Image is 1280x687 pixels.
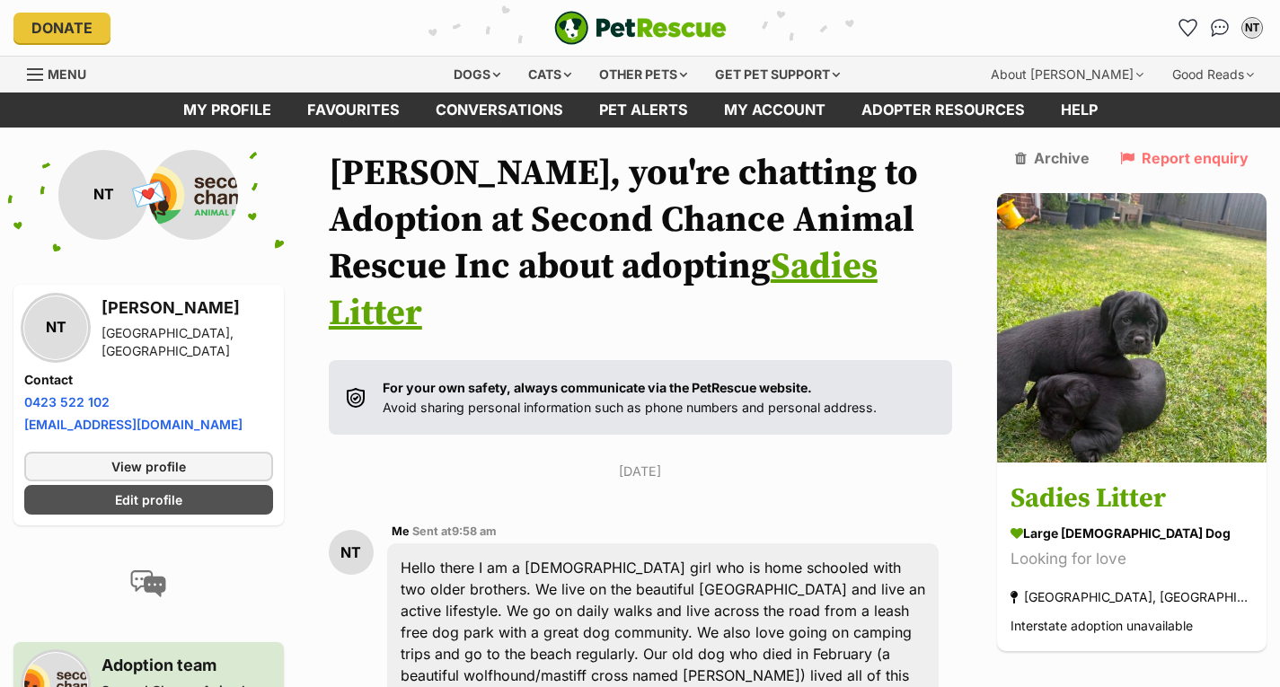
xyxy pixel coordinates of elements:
[706,92,843,128] a: My account
[702,57,852,92] div: Get pet support
[329,244,878,336] a: Sadies Litter
[1011,585,1253,609] div: [GEOGRAPHIC_DATA], [GEOGRAPHIC_DATA]
[1243,19,1261,37] div: NT
[418,92,581,128] a: conversations
[102,295,273,321] h3: [PERSON_NAME]
[516,57,584,92] div: Cats
[554,11,727,45] a: PetRescue
[24,485,273,515] a: Edit profile
[289,92,418,128] a: Favourites
[978,57,1156,92] div: About [PERSON_NAME]
[1173,13,1267,42] ul: Account quick links
[383,378,877,417] p: Avoid sharing personal information such as phone numbers and personal address.
[148,150,238,240] img: Second Chance Animal Rescue Inc profile pic
[48,66,86,82] span: Menu
[165,92,289,128] a: My profile
[1015,150,1090,166] a: Archive
[329,530,374,575] div: NT
[329,150,952,337] h1: [PERSON_NAME], you're chatting to Adoption at Second Chance Animal Rescue Inc about adopting
[392,524,410,538] span: Me
[452,524,497,538] span: 9:58 am
[102,324,273,360] div: [GEOGRAPHIC_DATA], [GEOGRAPHIC_DATA]
[997,193,1267,462] img: Sadies Litter
[27,57,99,89] a: Menu
[24,296,87,359] div: NT
[111,457,186,476] span: View profile
[843,92,1043,128] a: Adopter resources
[412,524,497,538] span: Sent at
[1120,150,1249,166] a: Report enquiry
[1011,547,1253,571] div: Looking for love
[1173,13,1202,42] a: Favourites
[24,371,273,389] h4: Contact
[102,653,273,678] h3: Adoption team
[13,13,110,43] a: Donate
[128,175,169,214] span: 💌
[441,57,513,92] div: Dogs
[554,11,727,45] img: logo-e224e6f780fb5917bec1dbf3a21bbac754714ae5b6737aabdf751b685950b380.svg
[1211,19,1230,37] img: chat-41dd97257d64d25036548639549fe6c8038ab92f7586957e7f3b1b290dea8141.svg
[24,452,273,481] a: View profile
[24,417,243,432] a: [EMAIL_ADDRESS][DOMAIN_NAME]
[130,570,166,597] img: conversation-icon-4a6f8262b818ee0b60e3300018af0b2d0b884aa5de6e9bcb8d3d4eeb1a70a7c4.svg
[329,462,952,480] p: [DATE]
[1238,13,1267,42] button: My account
[581,92,706,128] a: Pet alerts
[1043,92,1116,128] a: Help
[1160,57,1267,92] div: Good Reads
[383,380,812,395] strong: For your own safety, always communicate via the PetRescue website.
[24,394,110,410] a: 0423 522 102
[587,57,700,92] div: Other pets
[1011,524,1253,542] div: large [DEMOGRAPHIC_DATA] Dog
[1011,479,1253,519] h3: Sadies Litter
[1205,13,1234,42] a: Conversations
[115,490,182,509] span: Edit profile
[1011,618,1193,633] span: Interstate adoption unavailable
[997,465,1267,651] a: Sadies Litter large [DEMOGRAPHIC_DATA] Dog Looking for love [GEOGRAPHIC_DATA], [GEOGRAPHIC_DATA] ...
[58,150,148,240] div: NT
